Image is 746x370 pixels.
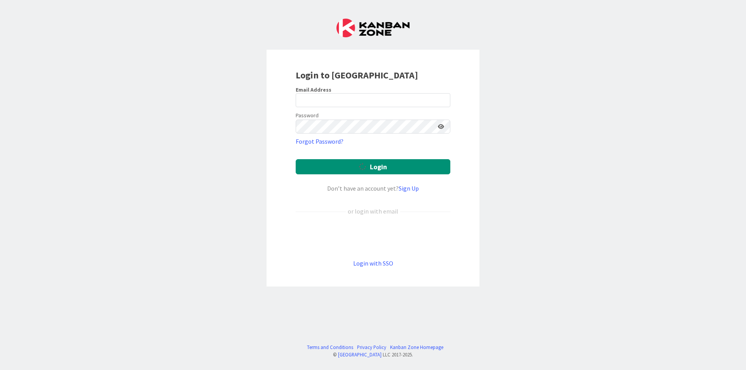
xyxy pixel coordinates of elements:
a: [GEOGRAPHIC_DATA] [338,351,382,358]
label: Password [296,111,319,120]
b: Login to [GEOGRAPHIC_DATA] [296,69,418,81]
a: Login with SSO [353,259,393,267]
button: Login [296,159,450,174]
label: Email Address [296,86,331,93]
a: Forgot Password? [296,137,343,146]
div: © LLC 2017- 2025 . [303,351,443,358]
iframe: Kirjaudu Google-tilillä -painike [292,229,454,246]
a: Terms and Conditions [307,344,353,351]
div: Don’t have an account yet? [296,184,450,193]
a: Privacy Policy [357,344,386,351]
div: or login with email [346,207,400,216]
a: Kanban Zone Homepage [390,344,443,351]
a: Sign Up [399,184,419,192]
img: Kanban Zone [336,19,410,37]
